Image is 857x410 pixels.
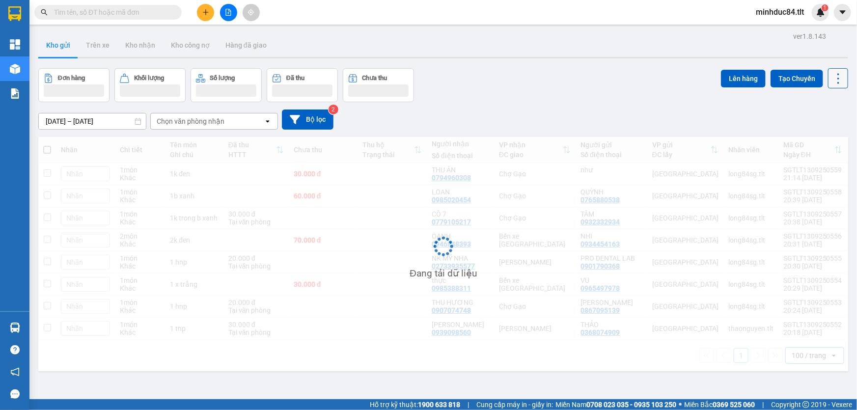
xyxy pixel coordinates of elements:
span: question-circle [10,345,20,355]
sup: 1 [822,4,829,11]
strong: 0708 023 035 - 0935 103 250 [586,401,676,409]
img: icon-new-feature [816,8,825,17]
span: Hỗ trợ kỹ thuật: [370,399,460,410]
button: Kho công nợ [163,33,218,57]
button: Khối lượng [114,68,186,102]
button: Lên hàng [721,70,766,87]
div: Số lượng [210,75,235,82]
span: ⚪️ [679,403,682,407]
span: notification [10,367,20,377]
button: Số lượng [191,68,262,102]
span: caret-down [838,8,847,17]
svg: open [264,117,272,125]
button: caret-down [834,4,851,21]
span: | [468,399,469,410]
div: Chưa thu [362,75,387,82]
div: Khối lượng [134,75,164,82]
button: plus [197,4,214,21]
button: file-add [220,4,237,21]
input: Select a date range. [39,113,146,129]
sup: 2 [329,105,338,114]
button: Tạo Chuyến [771,70,823,87]
button: Kho gửi [38,33,78,57]
strong: 0369 525 060 [713,401,755,409]
div: Chọn văn phòng nhận [157,116,224,126]
div: ver 1.8.143 [793,31,826,42]
strong: 1900 633 818 [418,401,460,409]
span: Miền Bắc [684,399,755,410]
button: Đơn hàng [38,68,110,102]
button: aim [243,4,260,21]
img: warehouse-icon [10,323,20,333]
span: | [762,399,764,410]
img: solution-icon [10,88,20,99]
span: copyright [802,401,809,408]
input: Tìm tên, số ĐT hoặc mã đơn [54,7,170,18]
button: Đã thu [267,68,338,102]
span: Miền Nam [555,399,676,410]
span: message [10,389,20,399]
button: Hàng đã giao [218,33,275,57]
div: Đang tải dữ liệu [410,266,477,281]
span: Cung cấp máy in - giấy in: [476,399,553,410]
img: logo-vxr [8,6,21,21]
span: minhduc84.tlt [748,6,812,18]
img: dashboard-icon [10,39,20,50]
div: Đơn hàng [58,75,85,82]
span: file-add [225,9,232,16]
button: Trên xe [78,33,117,57]
span: 1 [823,4,827,11]
span: aim [248,9,254,16]
div: Đã thu [286,75,304,82]
img: warehouse-icon [10,64,20,74]
button: Bộ lọc [282,109,333,130]
button: Kho nhận [117,33,163,57]
button: Chưa thu [343,68,414,102]
span: search [41,9,48,16]
span: plus [202,9,209,16]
